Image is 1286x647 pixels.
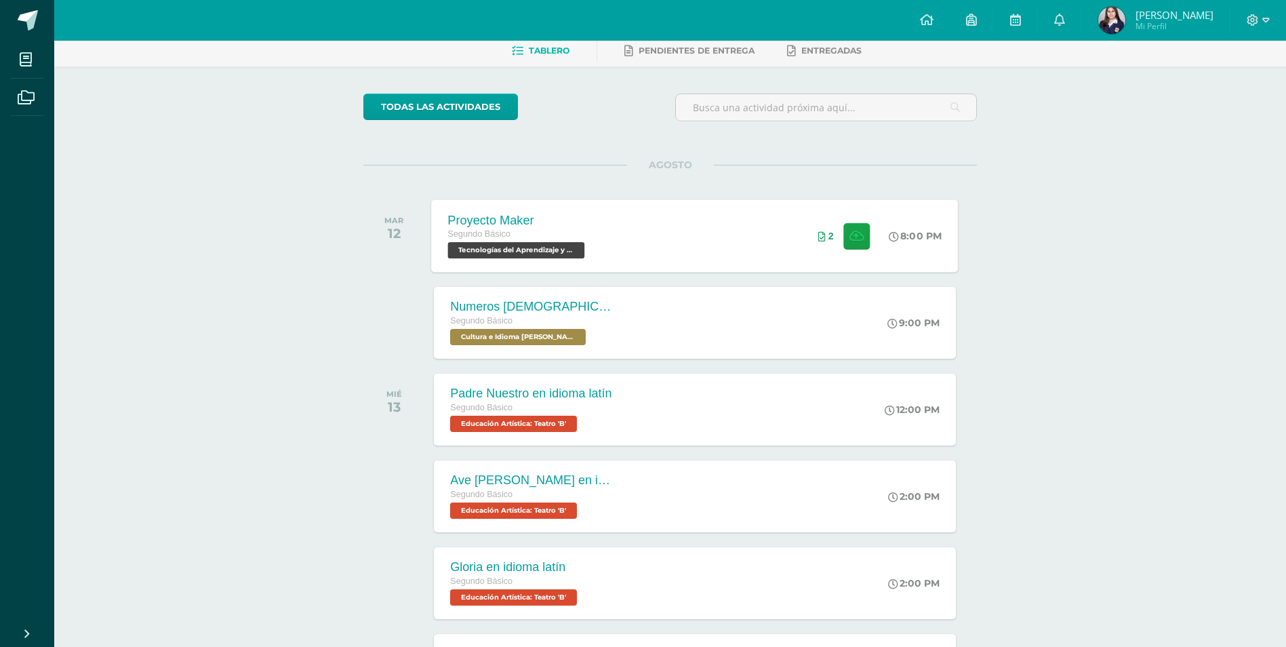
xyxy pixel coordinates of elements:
span: AGOSTO [627,159,714,171]
a: Pendientes de entrega [624,40,755,62]
span: 2 [828,231,834,241]
div: Padre Nuestro en idioma latín [450,387,611,401]
span: Segundo Básico [450,490,513,499]
div: Gloria en idioma latín [450,560,580,574]
input: Busca una actividad próxima aquí... [676,94,976,121]
span: Entregadas [801,45,862,56]
a: Tablero [512,40,569,62]
div: Ave [PERSON_NAME] en idioma latín [450,473,613,488]
span: Educación Artística: Teatro 'B' [450,503,577,519]
div: 2:00 PM [888,490,940,503]
div: 9:00 PM [887,317,940,329]
img: d8c8b71753a64c541c1546090d574b51.png [1098,7,1125,34]
div: MAR [384,216,403,225]
span: Tablero [529,45,569,56]
div: 12 [384,225,403,241]
div: Numeros [DEMOGRAPHIC_DATA] en Kaqchikel [450,300,613,314]
div: 8:00 PM [889,230,942,242]
a: Entregadas [787,40,862,62]
span: Tecnologías del Aprendizaje y la Comunicación 'B' [448,242,585,258]
div: MIÉ [386,389,402,399]
span: Segundo Básico [450,316,513,326]
span: Educación Artística: Teatro 'B' [450,589,577,606]
span: Cultura e Idioma Maya Garífuna o Xinca 'B' [450,329,586,345]
div: 2:00 PM [888,577,940,589]
span: Pendientes de entrega [639,45,755,56]
div: Proyecto Maker [448,213,588,227]
div: 12:00 PM [885,404,940,416]
span: Segundo Básico [448,229,511,239]
div: Archivos entregados [818,231,834,241]
div: 13 [386,399,402,415]
span: Segundo Básico [450,576,513,586]
span: [PERSON_NAME] [1136,8,1213,22]
span: Segundo Básico [450,403,513,412]
span: Mi Perfil [1136,20,1213,32]
a: todas las Actividades [363,94,518,120]
span: Educación Artística: Teatro 'B' [450,416,577,432]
